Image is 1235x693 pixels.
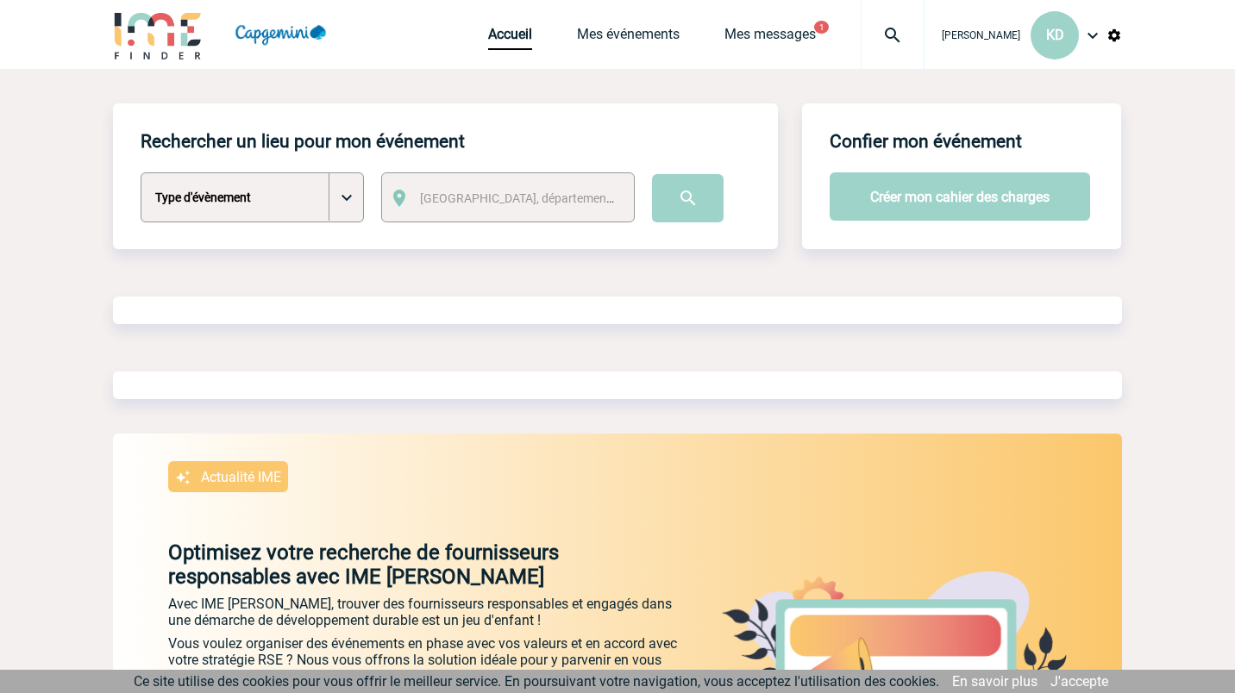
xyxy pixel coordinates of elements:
p: Actualité IME [201,469,281,485]
h4: Rechercher un lieu pour mon événement [141,131,465,152]
a: J'accepte [1050,673,1108,690]
p: Avec IME [PERSON_NAME], trouver des fournisseurs responsables et engagés dans une démarche de dév... [168,596,686,628]
span: [PERSON_NAME] [942,29,1020,41]
input: Submit [652,174,724,222]
a: Accueil [488,26,532,50]
button: Créer mon cahier des charges [830,172,1090,221]
button: 1 [814,21,829,34]
span: Ce site utilise des cookies pour vous offrir le meilleur service. En poursuivant votre navigation... [134,673,939,690]
span: KD [1046,27,1064,43]
img: IME-Finder [113,10,203,59]
span: [GEOGRAPHIC_DATA], département, région... [420,191,660,205]
a: Mes messages [724,26,816,50]
p: Optimisez votre recherche de fournisseurs responsables avec IME [PERSON_NAME] [113,540,686,589]
a: Mes événements [577,26,680,50]
h4: Confier mon événement [830,131,1022,152]
a: En savoir plus [952,673,1038,690]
